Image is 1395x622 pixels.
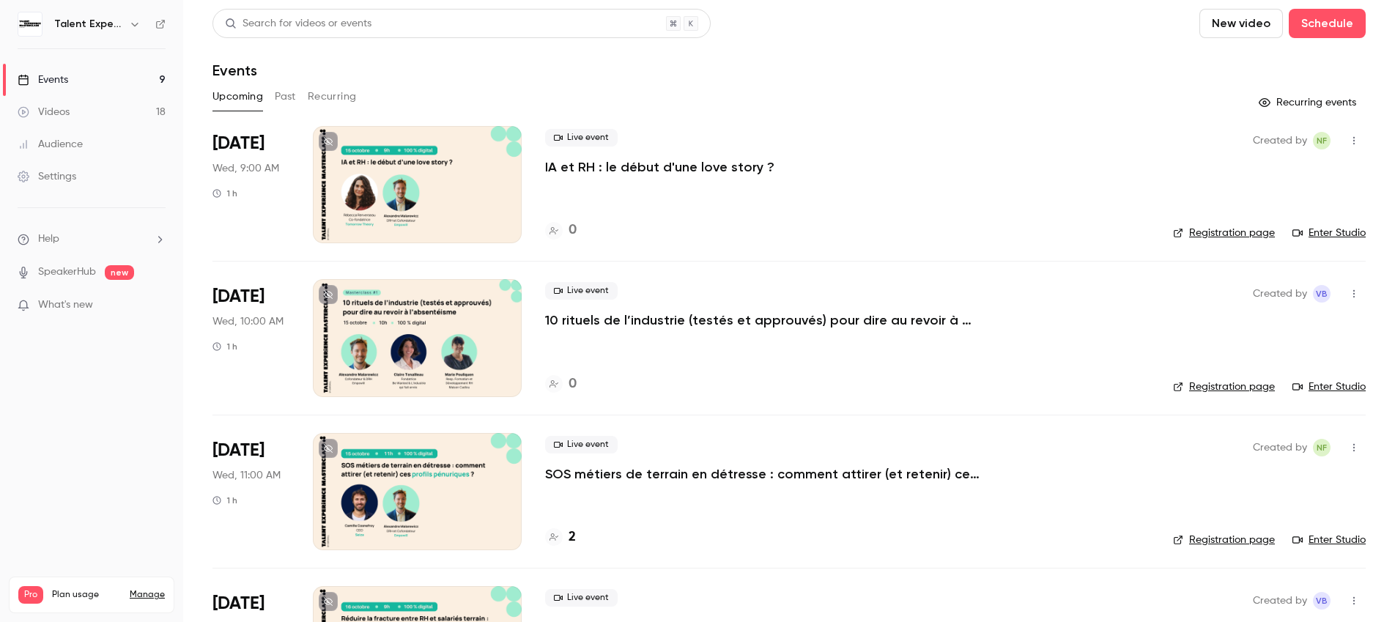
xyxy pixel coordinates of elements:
[545,589,618,607] span: Live event
[1173,226,1275,240] a: Registration page
[1253,439,1307,456] span: Created by
[38,264,96,280] a: SpeakerHub
[148,299,166,312] iframe: Noticeable Trigger
[38,297,93,313] span: What's new
[1292,226,1366,240] a: Enter Studio
[1292,380,1366,394] a: Enter Studio
[1313,285,1331,303] span: Victoire Baba
[212,85,263,108] button: Upcoming
[1316,592,1328,610] span: VB
[1253,285,1307,303] span: Created by
[545,129,618,147] span: Live event
[1252,91,1366,114] button: Recurring events
[54,17,123,32] h6: Talent Experience Masterclass
[212,439,264,462] span: [DATE]
[18,169,76,184] div: Settings
[212,62,257,79] h1: Events
[105,265,134,280] span: new
[18,586,43,604] span: Pro
[212,468,281,483] span: Wed, 11:00 AM
[545,374,577,394] a: 0
[545,311,985,329] a: 10 rituels de l’industrie (testés et approuvés) pour dire au revoir à l’absentéisme
[1253,592,1307,610] span: Created by
[212,285,264,308] span: [DATE]
[225,16,371,32] div: Search for videos or events
[1199,9,1283,38] button: New video
[545,221,577,240] a: 0
[18,232,166,247] li: help-dropdown-opener
[38,232,59,247] span: Help
[212,314,284,329] span: Wed, 10:00 AM
[212,132,264,155] span: [DATE]
[1289,9,1366,38] button: Schedule
[212,341,237,352] div: 1 h
[545,465,985,483] a: SOS métiers de terrain en détresse : comment attirer (et retenir) ces profils pénuriques ?
[130,589,165,601] a: Manage
[275,85,296,108] button: Past
[18,12,42,36] img: Talent Experience Masterclass
[1313,132,1331,149] span: Noémie Forcella
[545,282,618,300] span: Live event
[212,433,289,550] div: Oct 15 Wed, 11:00 AM (Europe/Paris)
[212,592,264,615] span: [DATE]
[545,527,576,547] a: 2
[1317,439,1327,456] span: NF
[1316,285,1328,303] span: VB
[1317,132,1327,149] span: NF
[569,374,577,394] h4: 0
[1253,132,1307,149] span: Created by
[52,589,121,601] span: Plan usage
[18,73,68,87] div: Events
[212,188,237,199] div: 1 h
[569,527,576,547] h4: 2
[545,158,774,176] a: IA et RH : le début d'une love story ?
[545,436,618,453] span: Live event
[18,137,83,152] div: Audience
[212,495,237,506] div: 1 h
[1173,380,1275,394] a: Registration page
[308,85,357,108] button: Recurring
[1173,533,1275,547] a: Registration page
[569,221,577,240] h4: 0
[212,126,289,243] div: Oct 15 Wed, 9:00 AM (Europe/Paris)
[18,105,70,119] div: Videos
[212,161,279,176] span: Wed, 9:00 AM
[1292,533,1366,547] a: Enter Studio
[1313,592,1331,610] span: Victoire Baba
[1313,439,1331,456] span: Noémie Forcella
[212,279,289,396] div: Oct 15 Wed, 10:00 AM (Europe/Paris)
